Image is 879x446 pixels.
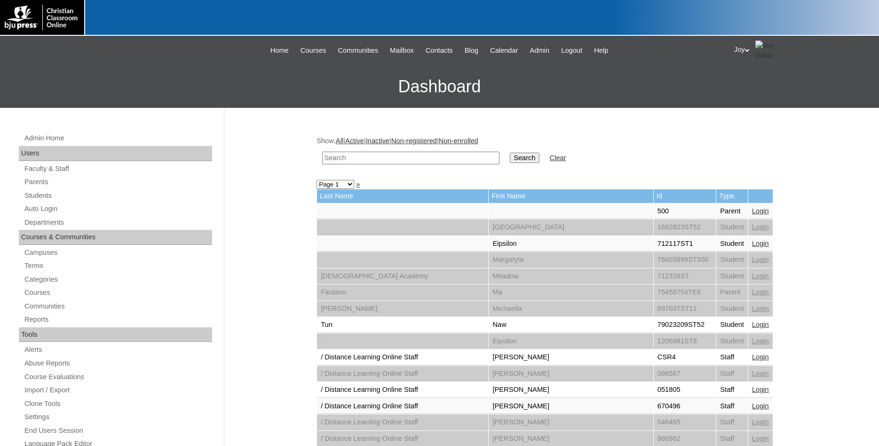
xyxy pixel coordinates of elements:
a: Students [24,190,212,202]
span: Blog [465,45,478,56]
a: Login [752,370,769,377]
span: Home [270,45,289,56]
td: 76803899ST500 [654,252,716,268]
td: Parent [716,203,748,219]
a: End Users Session [24,425,212,437]
a: Help [589,45,613,56]
a: Login [752,207,769,215]
td: 75458754TE6 [654,284,716,300]
td: Last Name [317,189,488,203]
td: Eipsilon [489,236,653,252]
td: Staff [716,349,748,365]
a: Login [752,386,769,393]
a: Login [752,223,769,231]
a: Active [345,137,364,145]
a: Login [752,337,769,345]
td: Fautanu [317,284,488,300]
td: / Distance Learning Online Staff [317,398,488,414]
a: Campuses [24,247,212,259]
span: Calendar [490,45,518,56]
a: Import / Export [24,384,212,396]
a: Settings [24,411,212,423]
td: Student [716,219,748,235]
a: Login [752,305,769,312]
div: Show: | | | | [317,136,782,170]
td: 712117ST1 [654,236,716,252]
td: Michaella [489,301,653,317]
input: Search [322,152,499,164]
input: Search [510,153,539,163]
td: Naw [489,317,653,333]
a: Faculty & Staff [24,163,212,175]
td: Staff [716,366,748,382]
td: 546465 [654,414,716,430]
td: [PERSON_NAME] [489,349,653,365]
a: Parents [24,176,212,188]
td: 712328ST [654,268,716,284]
span: Logout [561,45,582,56]
td: Staff [716,382,748,398]
td: [PERSON_NAME] [489,398,653,414]
td: Parent [716,284,748,300]
td: / Distance Learning Online Staff [317,349,488,365]
a: Alerts [24,344,212,356]
td: 697037ST11 [654,301,716,317]
td: Eipsilon [489,333,653,349]
a: Mailbox [385,45,419,56]
span: Courses [301,45,326,56]
a: Login [752,402,769,410]
td: CSR4 [654,349,716,365]
td: 500 [654,203,716,219]
td: Student [716,236,748,252]
a: Contacts [421,45,458,56]
td: Student [716,252,748,268]
td: 086567 [654,366,716,382]
td: / Distance Learning Online Staff [317,414,488,430]
td: [DEMOGRAPHIC_DATA] Academy [317,268,488,284]
span: Communities [338,45,379,56]
a: Abuse Reports [24,357,212,369]
a: Blog [460,45,483,56]
span: Contacts [426,45,453,56]
a: Categories [24,274,212,285]
td: / Distance Learning Online Staff [317,382,488,398]
a: Login [752,256,769,263]
td: [PERSON_NAME] [317,301,488,317]
h3: Dashboard [5,65,874,108]
a: Login [752,321,769,328]
a: Communities [24,300,212,312]
td: Staff [716,414,748,430]
a: Auto Login [24,203,212,215]
a: Login [752,435,769,442]
a: Login [752,240,769,247]
td: / Distance Learning Online Staff [317,366,488,382]
td: Student [716,333,748,349]
a: Login [752,272,769,280]
a: Login [752,353,769,361]
td: [GEOGRAPHIC_DATA] [489,219,653,235]
td: First Name [489,189,653,203]
td: Staff [716,398,748,414]
a: » [356,180,360,188]
td: Id [654,189,716,203]
td: 79023209ST52 [654,317,716,333]
span: Help [594,45,608,56]
div: Courses & Communities [19,230,212,245]
a: Reports [24,314,212,325]
td: 670496 [654,398,716,414]
a: All [336,137,343,145]
div: Joy [734,41,870,60]
img: Joy Dantz [755,41,779,60]
a: Clone Tools [24,398,212,410]
a: Communities [333,45,383,56]
td: . [317,333,488,349]
a: Clear [550,154,566,162]
a: Calendar [485,45,523,56]
span: Admin [530,45,550,56]
div: Users [19,146,212,161]
td: Student [716,268,748,284]
td: Tun [317,317,488,333]
td: [PERSON_NAME] [489,414,653,430]
a: Non-enrolled [439,137,478,145]
a: Courses [24,287,212,299]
